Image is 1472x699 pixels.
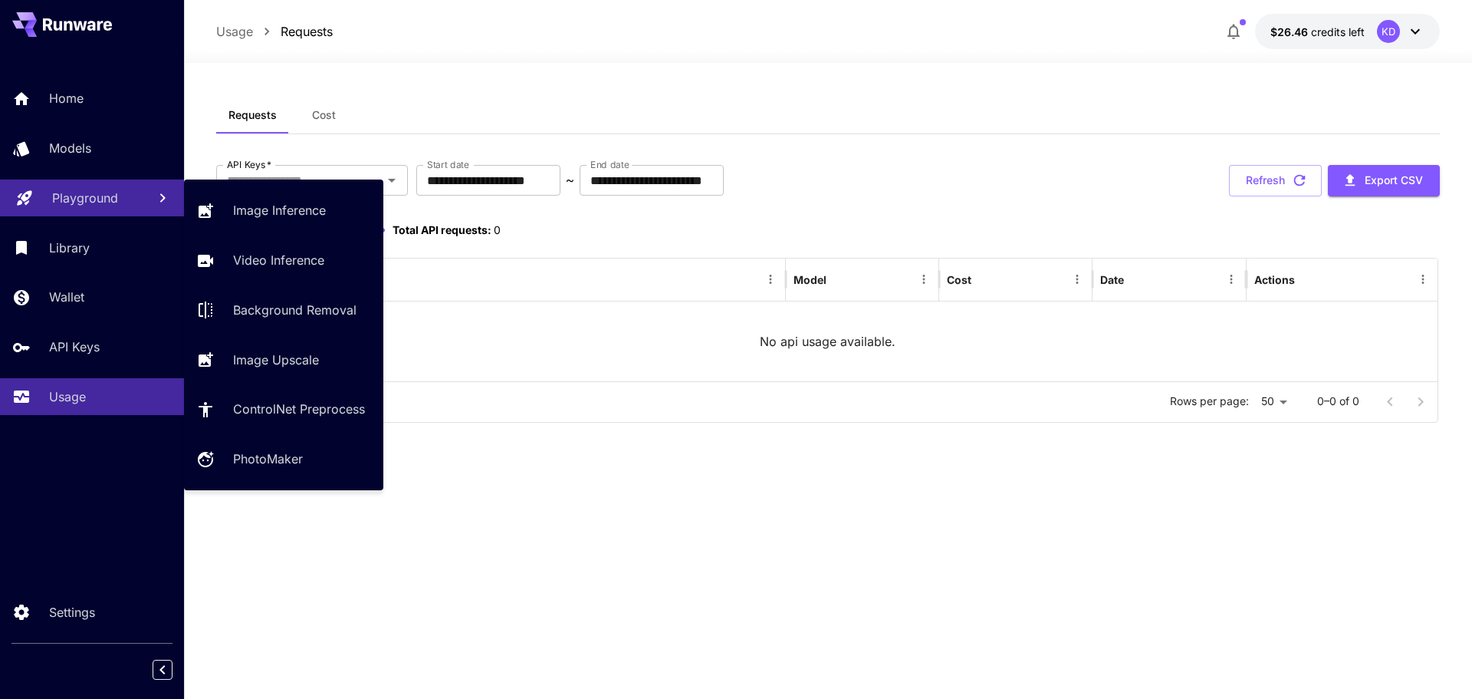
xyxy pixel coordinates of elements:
p: Video Inference [233,251,324,269]
a: Image Upscale [184,341,383,378]
div: 50 [1255,391,1293,413]
p: Background Removal [233,301,356,319]
button: Refresh [1229,165,1322,196]
p: Settings [49,603,95,622]
a: PhotoMaker [184,440,383,478]
p: 0–0 of 0 [1317,394,1359,409]
p: PhotoMaker [233,450,303,468]
a: ControlNet Preprocess [184,391,383,428]
span: $26.46 [1270,25,1311,38]
a: Background Removal [184,292,383,329]
a: Image Inference [184,192,383,229]
p: ~ [566,171,574,190]
p: Image Upscale [233,351,319,369]
button: Menu [760,269,781,290]
button: Menu [913,269,935,290]
div: Actions [1254,273,1295,286]
p: No api usage available. [760,332,895,351]
p: Rows per page: [1170,394,1249,409]
p: Requests [281,22,333,41]
span: Total API requests: [393,223,491,236]
p: Image Inference [233,201,326,219]
p: Wallet [49,288,84,306]
span: credits left [1311,25,1365,38]
span: Cost [312,108,336,122]
p: ControlNet Preprocess [233,400,365,418]
div: $26.4555 [1270,24,1365,40]
button: $26.4555 [1255,14,1440,49]
nav: breadcrumb [216,22,333,41]
label: Start date [427,158,469,171]
div: KD [1377,20,1400,43]
button: Sort [1125,269,1147,290]
button: Menu [1221,269,1242,290]
button: Menu [1066,269,1088,290]
p: Library [49,239,90,257]
span: 0 [494,223,501,236]
p: Usage [216,22,253,41]
button: Sort [828,269,849,290]
p: Models [49,139,91,157]
span: Requests [228,108,277,122]
p: Usage [49,387,86,406]
label: End date [590,158,629,171]
p: API Keys [49,338,100,356]
div: Date [1100,273,1124,286]
label: API Keys [227,158,271,171]
button: Export CSV [1328,165,1440,196]
button: Sort [973,269,994,290]
button: Menu [1412,269,1434,290]
div: Model [793,273,826,286]
div: Cost [947,273,971,286]
button: Collapse sidebar [153,660,172,680]
p: Playground [52,189,118,207]
a: Video Inference [184,242,383,279]
p: Home [49,89,84,107]
div: Collapse sidebar [164,656,184,684]
button: Open [381,170,402,191]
